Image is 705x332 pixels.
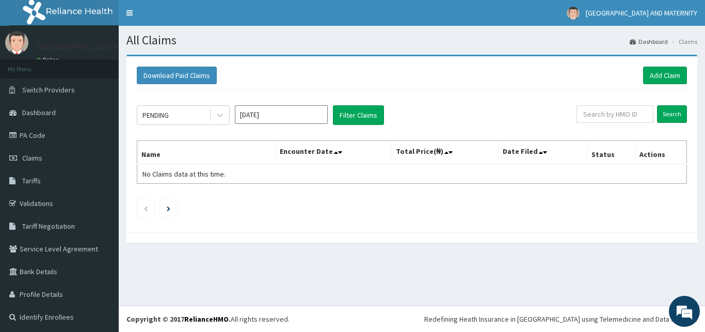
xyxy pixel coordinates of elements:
input: Search [657,105,687,123]
button: Filter Claims [333,105,384,125]
th: Encounter Date [276,141,391,165]
th: Status [587,141,635,165]
img: User Image [5,31,28,54]
span: Dashboard [22,108,56,117]
footer: All rights reserved. [119,306,705,332]
strong: Copyright © 2017 . [126,314,231,324]
th: Name [137,141,276,165]
span: No Claims data at this time. [142,169,226,179]
span: Switch Providers [22,85,75,94]
a: Add Claim [643,67,687,84]
h1: All Claims [126,34,697,47]
a: RelianceHMO [184,314,229,324]
div: Redefining Heath Insurance in [GEOGRAPHIC_DATA] using Telemedicine and Data Science! [424,314,697,324]
th: Actions [635,141,686,165]
th: Total Price(₦) [391,141,499,165]
input: Select Month and Year [235,105,328,124]
th: Date Filed [499,141,587,165]
a: Next page [167,203,170,213]
button: Download Paid Claims [137,67,217,84]
a: Dashboard [630,37,668,46]
span: Tariffs [22,176,41,185]
p: [GEOGRAPHIC_DATA] AND MATERNITY [36,42,188,51]
img: User Image [567,7,580,20]
a: Previous page [143,203,148,213]
li: Claims [669,37,697,46]
input: Search by HMO ID [576,105,653,123]
span: [GEOGRAPHIC_DATA] AND MATERNITY [586,8,697,18]
span: Tariff Negotiation [22,222,75,231]
span: Claims [22,153,42,163]
div: PENDING [142,110,169,120]
a: Online [36,56,61,64]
